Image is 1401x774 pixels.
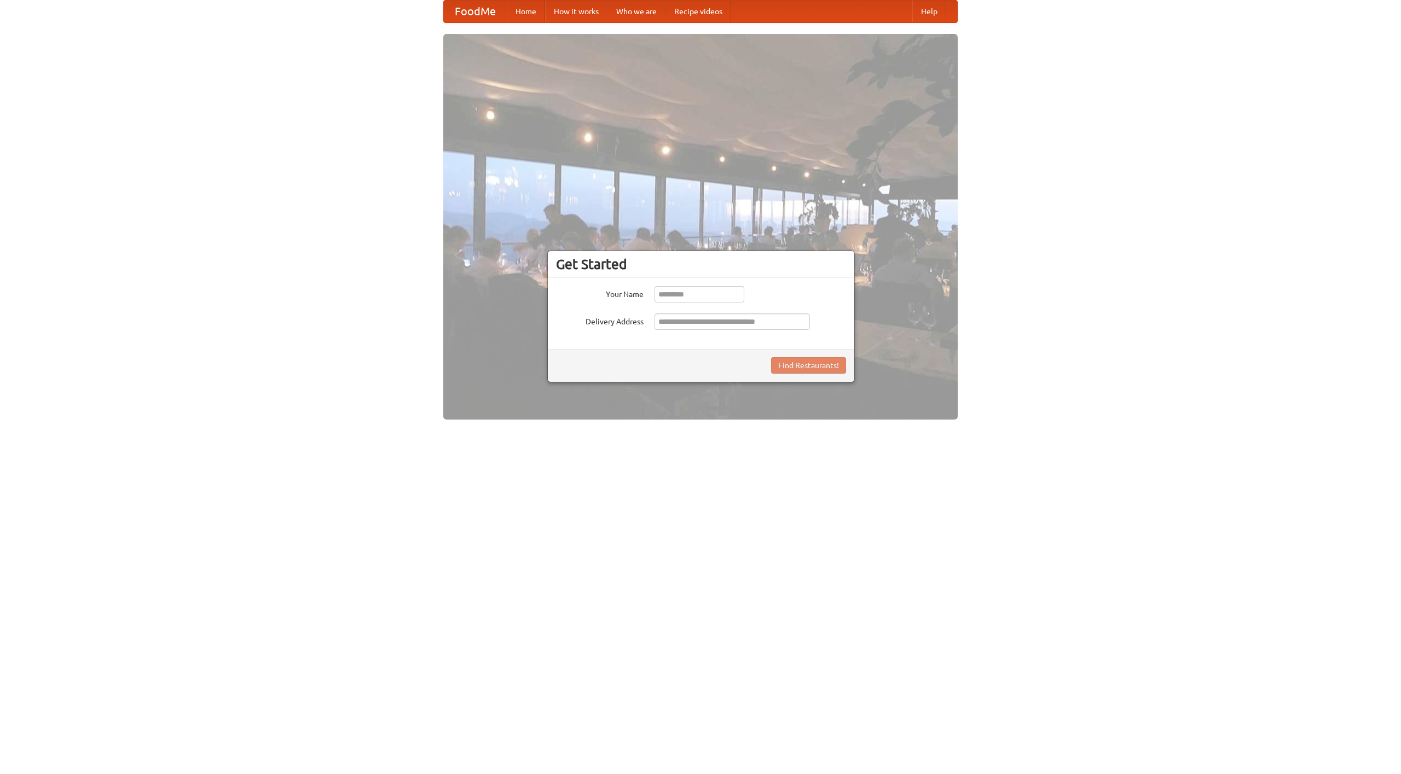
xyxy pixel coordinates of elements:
label: Your Name [556,286,644,300]
label: Delivery Address [556,313,644,327]
a: Recipe videos [665,1,731,22]
a: Help [912,1,946,22]
a: Who we are [607,1,665,22]
h3: Get Started [556,256,846,272]
a: Home [507,1,545,22]
a: How it works [545,1,607,22]
button: Find Restaurants! [771,357,846,374]
a: FoodMe [444,1,507,22]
